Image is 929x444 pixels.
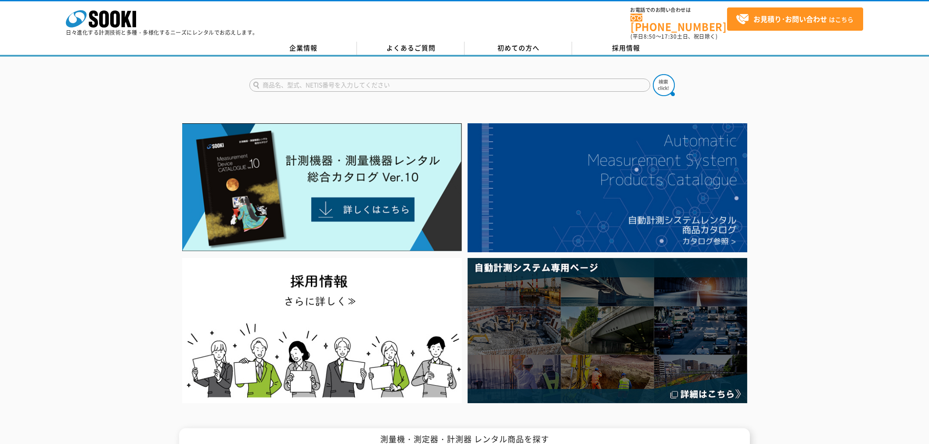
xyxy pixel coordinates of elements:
[653,74,675,96] img: btn_search.png
[644,32,656,40] span: 8:50
[736,13,853,26] span: はこちら
[357,42,464,55] a: よくあるご質問
[661,32,677,40] span: 17:30
[630,14,727,32] a: [PHONE_NUMBER]
[630,7,727,13] span: お電話でのお問い合わせは
[468,258,747,403] img: 自動計測システム専用ページ
[468,123,747,252] img: 自動計測システムカタログ
[572,42,680,55] a: 採用情報
[630,32,717,40] span: (平日 ～ 土日、祝日除く)
[249,42,357,55] a: 企業情報
[182,258,462,403] img: SOOKI recruit
[753,14,827,24] strong: お見積り･お問い合わせ
[182,123,462,251] img: Catalog Ver10
[727,7,863,31] a: お見積り･お問い合わせはこちら
[497,43,540,53] span: 初めての方へ
[464,42,572,55] a: 初めての方へ
[249,79,650,92] input: 商品名、型式、NETIS番号を入力してください
[66,30,258,35] p: 日々進化する計測技術と多種・多様化するニーズにレンタルでお応えします。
